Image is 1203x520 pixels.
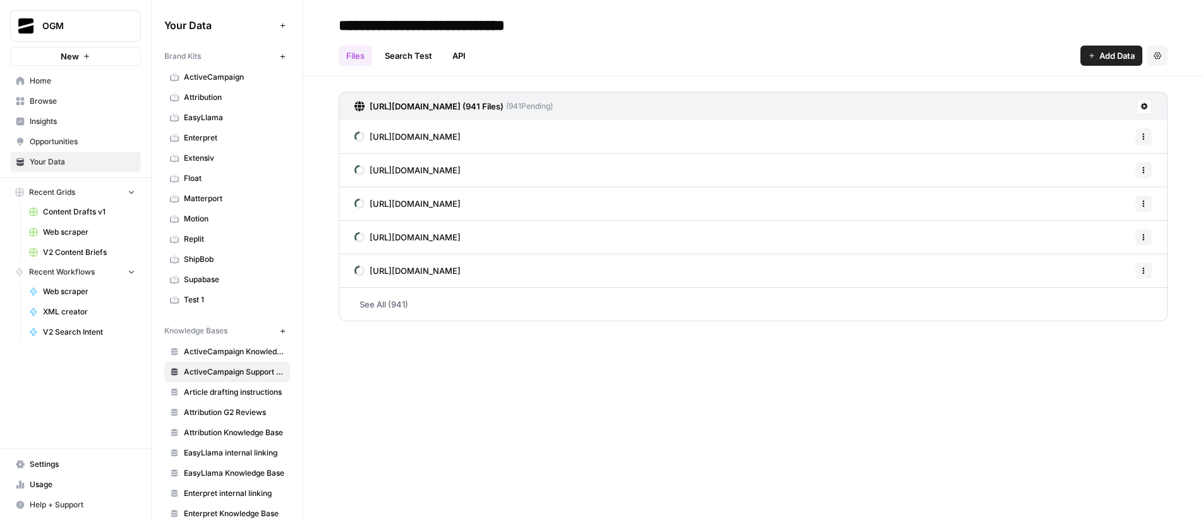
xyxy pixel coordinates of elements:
span: Browse [30,96,135,107]
span: Add Data [1099,49,1135,62]
span: EasyLlama [184,112,284,123]
span: OGM [42,20,119,32]
span: Web scraper [43,286,135,297]
a: Attribution G2 Reviews [164,402,290,423]
span: [URL][DOMAIN_NAME] [370,264,461,277]
a: ActiveCampaign Knowledge Base [164,342,290,362]
span: Settings [30,459,135,470]
span: Replit [184,233,284,245]
a: Browse [10,91,141,111]
a: Enterpret [164,128,290,148]
span: Test 1 [184,294,284,306]
span: Motion [184,213,284,225]
a: Settings [10,454,141,474]
a: Attribution Knowledge Base [164,423,290,443]
a: Web scraper [23,222,141,242]
a: Opportunities [10,132,141,152]
span: Attribution G2 Reviews [184,407,284,418]
a: API [445,46,473,66]
a: Web scraper [23,282,141,302]
a: Extensiv [164,148,290,168]
span: Recent Grids [29,187,75,198]
span: Enterpret internal linking [184,488,284,499]
span: New [61,50,79,63]
span: Help + Support [30,499,135,511]
span: Knowledge Bases [164,325,227,337]
a: See All (941) [339,288,1168,321]
span: ShipBob [184,254,284,265]
span: Recent Workflows [29,266,95,278]
span: Brand Kits [164,51,201,62]
a: Supabase [164,269,290,290]
a: ActiveCampaign Support Center [164,362,290,382]
a: ActiveCampaign [164,67,290,87]
a: [URL][DOMAIN_NAME] [354,187,461,220]
span: Your Data [164,18,275,33]
a: [URL][DOMAIN_NAME] [354,221,461,254]
a: Enterpret internal linking [164,483,290,504]
button: Recent Grids [10,183,141,202]
a: V2 Content Briefs [23,242,141,263]
span: Content Drafts v1 [43,206,135,218]
span: ActiveCampaign Knowledge Base [184,346,284,357]
a: [URL][DOMAIN_NAME] (941 Files)(941Pending) [354,92,553,120]
button: Workspace: OGM [10,10,141,42]
span: Home [30,75,135,87]
button: New [10,47,141,66]
a: Content Drafts v1 [23,202,141,222]
h3: [URL][DOMAIN_NAME] (941 Files) [370,100,504,113]
span: Insights [30,116,135,127]
a: Files [339,46,372,66]
img: OGM Logo [15,15,37,37]
a: Motion [164,209,290,229]
span: V2 Content Briefs [43,247,135,258]
span: EasyLlama Knowledge Base [184,467,284,479]
span: Usage [30,479,135,490]
a: V2 Search Intent [23,322,141,342]
span: [URL][DOMAIN_NAME] [370,231,461,244]
span: Attribution Knowledge Base [184,427,284,438]
span: Matterport [184,193,284,204]
span: Your Data [30,156,135,168]
span: Enterpret Knowledge Base [184,508,284,519]
a: EasyLlama Knowledge Base [164,463,290,483]
a: Matterport [164,189,290,209]
span: [URL][DOMAIN_NAME] [370,164,461,176]
a: Article drafting instructions [164,382,290,402]
span: ActiveCampaign [184,71,284,83]
button: Add Data [1080,46,1142,66]
a: Test 1 [164,290,290,310]
span: Article drafting instructions [184,387,284,398]
a: Usage [10,474,141,495]
span: Float [184,173,284,184]
a: [URL][DOMAIN_NAME] [354,254,461,287]
span: Supabase [184,274,284,285]
a: Attribution [164,87,290,108]
a: [URL][DOMAIN_NAME] [354,154,461,187]
span: ActiveCampaign Support Center [184,366,284,378]
a: Search Test [377,46,440,66]
span: ( 941 Pending) [504,101,553,112]
a: Home [10,71,141,91]
span: [URL][DOMAIN_NAME] [370,130,461,143]
a: Replit [164,229,290,249]
span: EasyLlama internal linking [184,447,284,459]
span: XML creator [43,306,135,318]
a: XML creator [23,302,141,322]
a: EasyLlama internal linking [164,443,290,463]
button: Recent Workflows [10,263,141,282]
a: ShipBob [164,249,290,269]
span: V2 Search Intent [43,326,135,338]
a: [URL][DOMAIN_NAME] [354,120,461,153]
span: Extensiv [184,152,284,164]
a: Your Data [10,152,141,172]
button: Help + Support [10,495,141,515]
a: EasyLlama [164,108,290,128]
a: Float [164,168,290,189]
span: Web scraper [43,226,135,238]
span: Attribution [184,92,284,103]
span: Enterpret [184,132,284,144]
a: Insights [10,111,141,132]
span: [URL][DOMAIN_NAME] [370,197,461,210]
span: Opportunities [30,136,135,147]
